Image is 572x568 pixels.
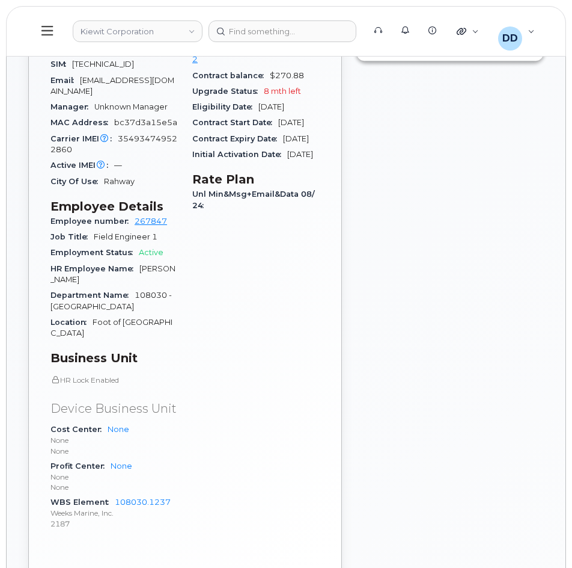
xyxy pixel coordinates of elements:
p: 2187 [50,519,178,529]
span: Department Name [50,291,135,300]
div: Quicklinks [448,19,487,43]
span: 108030 - [GEOGRAPHIC_DATA] [50,291,172,310]
span: Upgrade Status [192,87,264,96]
h3: Business Unit [50,351,178,365]
a: None [111,461,132,471]
span: Manager [50,102,94,111]
span: Contract balance [192,71,270,80]
div: David Davis [490,19,543,43]
span: MAC Address [50,118,114,127]
span: [PERSON_NAME] [50,264,175,284]
p: Device Business Unit [50,400,178,418]
span: bc37d3a15e5a [114,118,177,127]
span: 8 mth left [264,87,301,96]
span: Job Title [50,232,94,241]
span: Carrier IMEI [50,134,118,143]
span: [TECHNICAL_ID] [72,60,134,69]
span: Field Engineer 1 [94,232,157,241]
a: 267847 [135,217,167,226]
p: None [50,482,178,492]
span: Location [50,318,93,327]
span: Foot of [GEOGRAPHIC_DATA] [50,318,172,338]
span: Active IMEI [50,161,114,170]
span: Unl Min&Msg+Email&Data 08/24 [192,190,315,209]
a: 108030.1237 [115,498,171,507]
iframe: Messenger Launcher [520,516,563,559]
span: Active [139,248,163,257]
a: Kiewit Corporation [73,20,202,42]
span: Initial Activation Date [192,150,287,159]
span: [DATE] [258,102,284,111]
a: None [108,425,129,434]
span: Contract Expiry Date [192,134,283,143]
span: [EMAIL_ADDRESS][DOMAIN_NAME] [50,76,174,96]
span: Unknown Manager [94,102,168,111]
span: [DATE] [283,134,309,143]
span: Contract Start Date [192,118,278,127]
span: Profit Center [50,461,111,471]
span: $270.88 [270,71,304,80]
span: Rahway [104,177,135,186]
span: Employee number [50,217,135,226]
p: None [50,472,178,482]
span: [DATE] [287,150,313,159]
span: — [114,161,122,170]
input: Find something... [208,20,356,42]
span: Eligibility Date [192,102,258,111]
p: Weeks Marine, Inc. [50,508,178,518]
span: City Of Use [50,177,104,186]
span: HR Employee Name [50,264,139,273]
span: DD [502,31,518,46]
span: Email [50,76,80,85]
h3: Employee Details [50,199,178,214]
p: HR Lock Enabled [50,375,178,385]
span: SIM [50,60,72,69]
h3: Rate Plan [192,172,320,187]
p: None [50,435,178,445]
span: Employment Status [50,248,139,257]
p: None [50,446,178,456]
span: [DATE] [278,118,304,127]
span: Cost Center [50,425,108,434]
span: WBS Element [50,498,115,507]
